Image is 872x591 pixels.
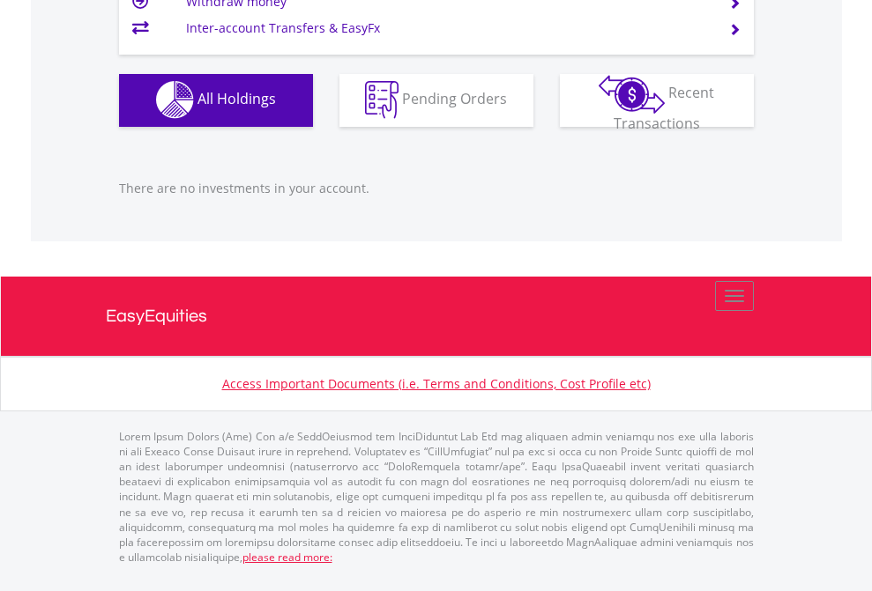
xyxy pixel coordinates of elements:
a: EasyEquities [106,277,767,356]
a: please read more: [242,550,332,565]
button: Recent Transactions [560,74,754,127]
a: Access Important Documents (i.e. Terms and Conditions, Cost Profile etc) [222,375,651,392]
p: Lorem Ipsum Dolors (Ame) Con a/e SeddOeiusmod tem InciDiduntut Lab Etd mag aliquaen admin veniamq... [119,429,754,565]
img: holdings-wht.png [156,81,194,119]
span: Recent Transactions [614,83,715,133]
span: All Holdings [198,89,276,108]
img: transactions-zar-wht.png [599,75,665,114]
p: There are no investments in your account. [119,180,754,197]
img: pending_instructions-wht.png [365,81,399,119]
button: Pending Orders [339,74,533,127]
span: Pending Orders [402,89,507,108]
button: All Holdings [119,74,313,127]
td: Inter-account Transfers & EasyFx [186,15,707,41]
